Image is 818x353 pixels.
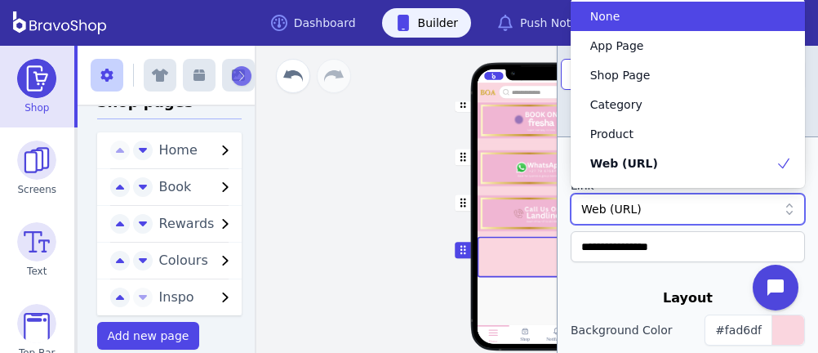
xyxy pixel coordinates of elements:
span: Rewards [159,216,215,231]
span: Shop Page [590,67,651,83]
span: Home [159,142,198,158]
button: Home [153,141,242,160]
span: None [590,8,620,25]
span: Book [159,179,192,194]
span: Inspo [159,289,194,305]
span: Category [590,96,642,113]
a: Builder [382,8,472,38]
span: #fad6df [715,324,762,337]
div: Layout [571,288,805,308]
span: Product [590,126,634,142]
a: Push Notifications [484,8,635,38]
button: Rewards [153,214,242,234]
img: BravoShop [13,11,106,34]
a: Dashboard [258,8,369,38]
span: Add new page [108,329,189,342]
button: Colours [153,251,242,270]
button: Book [153,177,242,197]
span: Screens [18,183,57,196]
span: Shop [24,101,49,114]
div: Notifations [546,337,567,342]
div: Shop [520,337,530,342]
div: Home [488,339,497,343]
div: Web (URL) [581,201,777,217]
button: Add new page [97,322,200,350]
button: #fad6df [705,315,805,346]
span: Colours [159,252,208,268]
span: Web (URL) [590,155,658,172]
span: Text [27,265,47,278]
label: Background Color [571,322,673,338]
button: Test on phone [561,59,685,90]
span: App Page [590,38,644,54]
button: Inspo [153,288,242,307]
